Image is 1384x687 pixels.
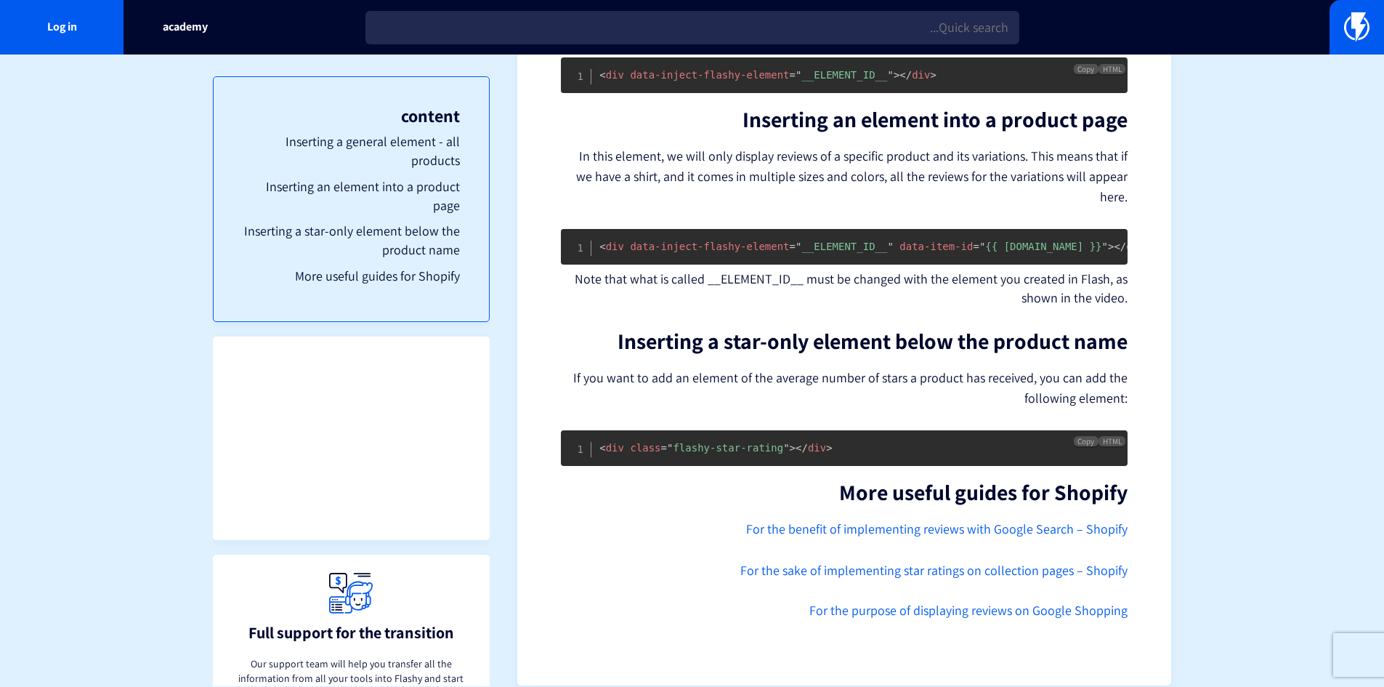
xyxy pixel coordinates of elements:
a: Inserting a star-only element below the product name [243,222,460,259]
font: Copy [1077,64,1094,74]
span: {{ [DOMAIN_NAME] }} [973,241,1107,252]
span: </ [796,442,808,454]
span: < [599,69,605,81]
span: " [667,442,673,454]
font: In this element, we will only display reviews of a specific product and its variations. This mean... [576,148,1128,205]
span: < [599,442,605,454]
font: Full support for the transition [248,622,454,643]
span: " [979,241,985,252]
font: More useful guides for Shopify [839,478,1128,507]
font: Inserting a star-only element below the product name [618,326,1128,355]
font: content [401,104,460,127]
font: More useful guides for Shopify [295,268,460,284]
a: For the benefit of implementing reviews with Google Search – Shopify [746,521,1128,537]
span: < [599,241,605,252]
font: Inserting an element into a product page [742,105,1128,134]
span: = [790,241,796,252]
a: For the purpose of displaying reviews on Google Shopping [809,602,1128,619]
font: Copy [1077,436,1094,446]
span: > [790,442,796,454]
span: </ [899,69,912,81]
font: If you want to add an element of the average number of stars a product has received, you can add ... [573,369,1128,406]
a: For the sake of implementing star ratings on collection pages – Shopify [740,562,1128,579]
a: Inserting an element into a product page [243,177,460,214]
span: div [599,69,624,81]
span: div [796,442,826,454]
span: > [930,69,936,81]
span: " [783,442,789,454]
button: Copy [1074,64,1098,74]
input: Quick search... [365,11,1019,44]
a: More useful guides for Shopify [243,267,460,286]
span: div [899,69,930,81]
font: Note that what is called __ELEMENT_ID__ must be changed with the element you created in Flash, as... [575,270,1128,306]
span: __ELEMENT_ID__ [790,69,894,81]
span: data-item-id [899,241,973,252]
span: class [630,442,660,454]
span: div [599,442,624,454]
font: HTML [1103,64,1122,74]
font: Inserting an element into a product page [266,178,460,214]
span: data-inject-flashy-element [630,241,789,252]
font: academy [163,19,208,34]
span: " [796,241,801,252]
font: Inserting a general element - all products [286,133,460,169]
font: Inserting a star-only element below the product name [244,222,460,258]
span: " [796,69,801,81]
button: Copy [1074,436,1098,446]
span: > [826,442,832,454]
span: = [790,69,796,81]
span: = [661,442,667,454]
span: = [973,241,979,252]
span: div [599,241,624,252]
span: > [894,69,899,81]
span: " [887,69,893,81]
span: " [887,241,893,252]
span: __ELEMENT_ID__ [790,241,894,252]
span: data-inject-flashy-element [630,69,789,81]
font: Log in [47,19,77,34]
font: HTML [1103,436,1122,446]
a: Inserting a general element - all products [243,132,460,169]
span: flashy-star-rating [661,442,790,454]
